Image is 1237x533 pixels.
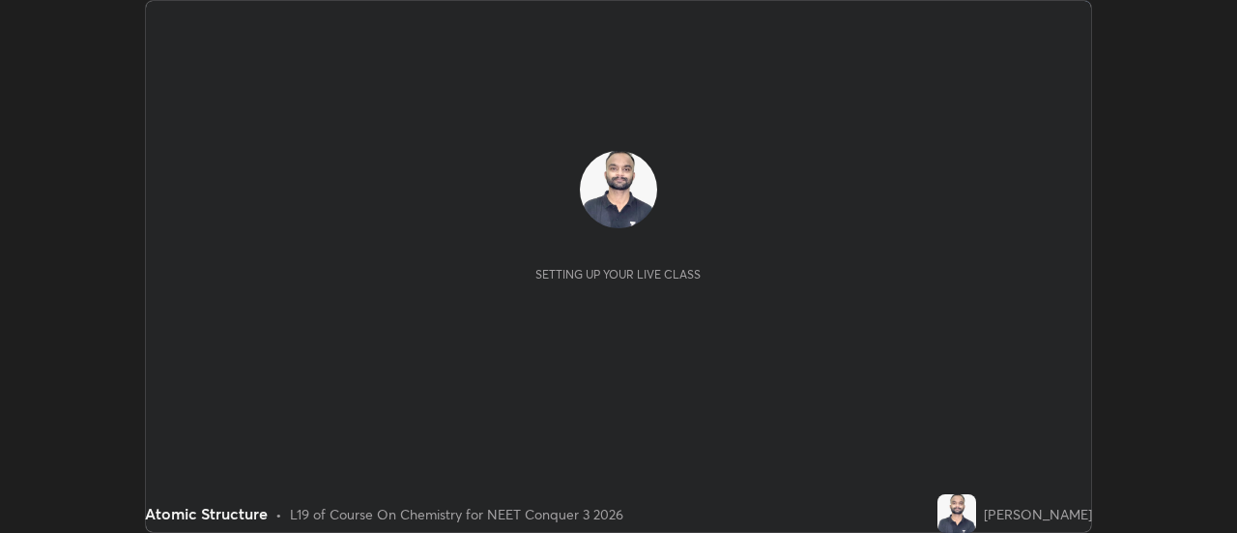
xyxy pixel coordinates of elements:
[937,494,976,533] img: be6de2d73fb94b1c9be2f2192f474e4d.jpg
[984,504,1092,524] div: [PERSON_NAME]
[580,151,657,228] img: be6de2d73fb94b1c9be2f2192f474e4d.jpg
[290,504,623,524] div: L19 of Course On Chemistry for NEET Conquer 3 2026
[145,502,268,525] div: Atomic Structure
[535,267,701,281] div: Setting up your live class
[275,504,282,524] div: •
